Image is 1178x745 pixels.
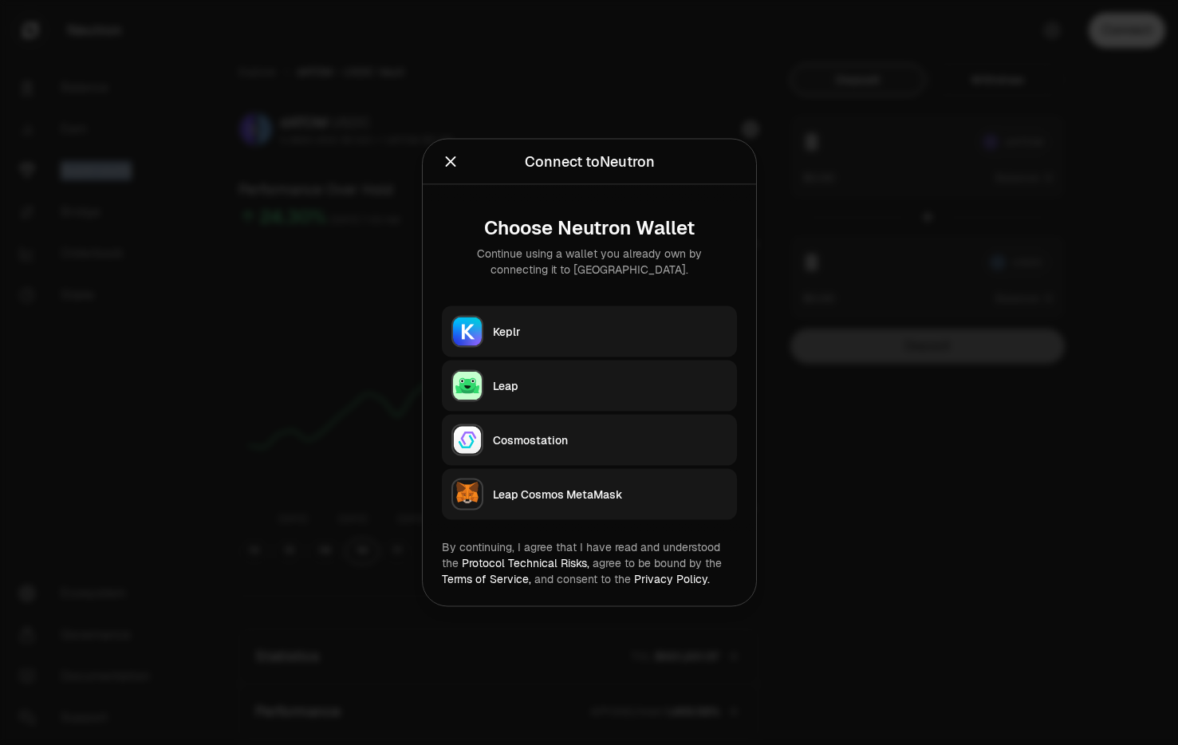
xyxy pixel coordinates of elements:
div: Leap Cosmos MetaMask [493,487,727,503]
div: Connect to Neutron [524,151,654,173]
div: By continuing, I agree that I have read and understood the agree to be bound by the and consent t... [442,539,737,587]
img: Leap [453,372,482,400]
div: Cosmostation [493,432,727,448]
a: Terms of Service, [442,572,531,586]
div: Keplr [493,324,727,340]
button: LeapLeap [442,361,737,412]
div: Continue using a wallet you already own by connecting it to [GEOGRAPHIC_DATA]. [455,246,724,278]
button: KeplrKeplr [442,306,737,357]
button: Leap Cosmos MetaMaskLeap Cosmos MetaMask [442,469,737,520]
img: Leap Cosmos MetaMask [453,480,482,509]
a: Privacy Policy. [634,572,710,586]
button: CosmostationCosmostation [442,415,737,466]
img: Cosmostation [453,426,482,455]
a: Protocol Technical Risks, [462,556,589,570]
button: Close [442,151,459,173]
div: Choose Neutron Wallet [455,217,724,239]
img: Keplr [453,317,482,346]
div: Leap [493,378,727,394]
